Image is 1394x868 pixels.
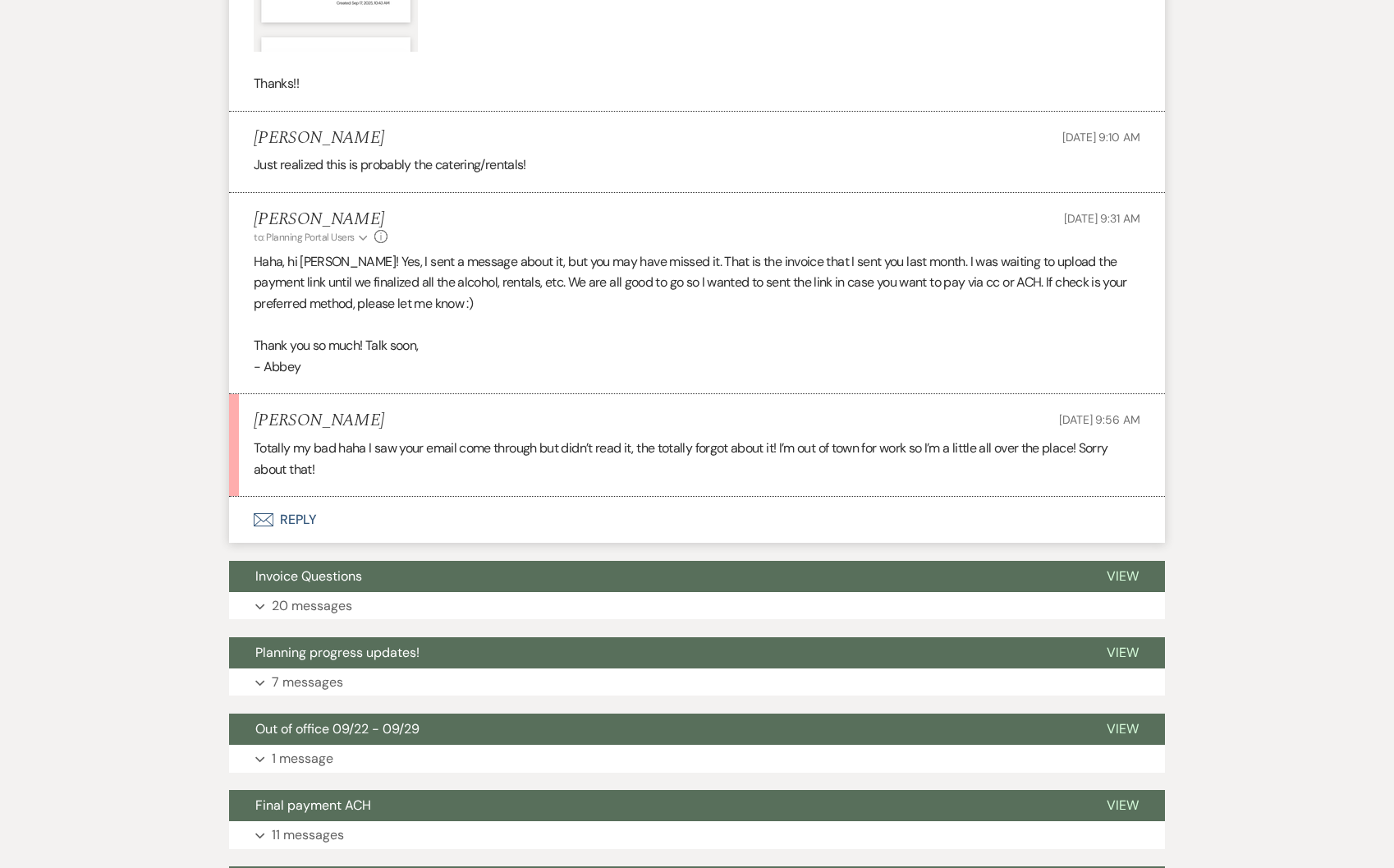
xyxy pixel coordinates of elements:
[255,797,371,814] span: Final payment ACH
[254,335,1140,356] p: Thank you so much! Talk soon,
[1059,412,1140,427] span: [DATE] 9:56 AM
[1064,211,1140,226] span: [DATE] 9:31 AM
[229,790,1080,821] button: Final payment ACH
[254,438,1140,480] p: Totally my bad haha I saw your email come through but didn’t read it, the totally forgot about it...
[1080,637,1165,668] button: View
[1080,561,1165,592] button: View
[229,668,1165,696] button: 7 messages
[254,209,387,230] h5: [PERSON_NAME]
[272,824,344,846] p: 11 messages
[272,748,333,769] p: 1 message
[254,231,355,244] span: to: Planning Portal Users
[272,672,343,693] p: 7 messages
[254,230,370,245] button: to: Planning Portal Users
[254,251,1140,315] p: Haha, hi [PERSON_NAME]! Yes, I sent a message about it, but you may have missed it. That is the i...
[272,595,352,617] p: 20 messages
[254,73,1140,94] p: Thanks!!
[1107,720,1139,737] span: View
[229,714,1080,745] button: Out of office 09/22 - 09/29
[1107,797,1139,814] span: View
[229,637,1080,668] button: Planning progress updates!
[255,644,420,661] span: Planning progress updates!
[254,128,384,149] h5: [PERSON_NAME]
[255,720,420,737] span: Out of office 09/22 - 09/29
[1107,644,1139,661] span: View
[1062,130,1140,145] span: [DATE] 9:10 AM
[255,567,362,585] span: Invoice Questions
[254,154,1140,176] p: Just realized this is probably the catering/rentals!
[229,592,1165,620] button: 20 messages
[1107,567,1139,585] span: View
[229,745,1165,773] button: 1 message
[229,821,1165,849] button: 11 messages
[1080,790,1165,821] button: View
[229,561,1080,592] button: Invoice Questions
[1080,714,1165,745] button: View
[254,356,1140,378] p: - Abbey
[229,497,1165,543] button: Reply
[254,411,384,431] h5: [PERSON_NAME]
